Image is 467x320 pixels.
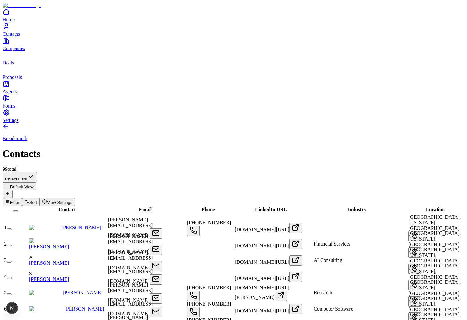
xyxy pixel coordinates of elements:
span: Email [139,207,152,212]
button: Open [289,272,302,282]
span: 3 [4,257,7,263]
button: Open [275,291,287,301]
span: 5 [4,290,7,295]
span: [DOMAIN_NAME][URL] [235,243,289,248]
span: [PHONE_NUMBER] [187,301,231,307]
span: 2 [4,241,7,246]
a: proposals [3,66,464,80]
button: Open [150,307,162,317]
span: Deals [3,60,14,65]
span: [PERSON_NAME][EMAIL_ADDRESS][DOMAIN_NAME] [108,250,153,270]
span: 4 [4,274,7,279]
span: [GEOGRAPHIC_DATA], [US_STATE], [GEOGRAPHIC_DATA] [408,296,461,312]
button: Open [187,226,200,236]
span: [GEOGRAPHIC_DATA], [US_STATE], [GEOGRAPHIC_DATA] [408,247,461,263]
span: Sort [29,200,37,205]
h1: Contacts [3,148,464,160]
div: A [29,255,107,260]
span: Settings [3,118,19,123]
a: Settings [3,109,464,123]
a: [PERSON_NAME] [61,225,101,230]
img: Niharika Mishra [29,238,67,244]
span: 1 [4,225,7,230]
a: deals [3,51,464,65]
span: 6 [4,306,7,312]
span: Filter [10,200,19,205]
a: [PERSON_NAME] [63,290,102,295]
span: Phone [202,207,215,212]
span: [DOMAIN_NAME][URL][PERSON_NAME] [235,285,289,300]
button: Default View [3,182,36,190]
a: Forms [3,94,464,109]
a: Companies [3,37,464,51]
span: [EMAIL_ADDRESS][DOMAIN_NAME] [108,301,153,316]
span: Contact [59,207,76,212]
span: Forms [3,103,15,109]
span: [GEOGRAPHIC_DATA], [US_STATE], [GEOGRAPHIC_DATA] [408,231,461,247]
span: [DOMAIN_NAME][URL] [235,259,289,265]
span: Location [426,207,445,212]
span: Financial Services [314,241,351,246]
span: [EMAIL_ADDRESS][DOMAIN_NAME] [108,269,153,284]
span: [PERSON_NAME][EMAIL_ADDRESS][DOMAIN_NAME] [108,217,153,238]
a: [PERSON_NAME] [29,277,69,282]
a: Agents [3,80,464,94]
span: Computer Software [314,306,353,312]
a: [PERSON_NAME] [29,260,69,266]
a: [PERSON_NAME] [29,244,69,249]
span: Contacts [3,31,20,37]
button: Open [187,307,200,317]
img: Item Brain Logo [3,3,41,8]
img: Pete Koomen [29,225,61,231]
span: Industry [348,207,366,212]
button: Open [289,255,302,266]
span: [PHONE_NUMBER] [187,220,231,225]
img: Dario Amodei [29,290,63,296]
span: View Settings [47,200,72,205]
span: Agents [3,89,17,94]
button: Open [150,245,162,255]
span: [DOMAIN_NAME][URL] [235,276,289,281]
button: Open [150,228,162,239]
button: Sort [22,198,39,206]
p: Breadcrumb [3,136,464,141]
button: Open [187,291,200,301]
span: [DOMAIN_NAME][URL] [235,227,289,232]
span: AI Consulting [314,257,342,263]
button: View Settings [39,198,75,206]
span: [PHONE_NUMBER] [187,285,231,290]
span: Research [314,290,332,295]
button: Open [289,223,302,233]
span: LinkedIn URL [255,207,287,212]
button: Open [289,304,302,314]
span: [PERSON_NAME][EMAIL_ADDRESS][DOMAIN_NAME] [108,282,153,303]
span: [GEOGRAPHIC_DATA], [US_STATE], [GEOGRAPHIC_DATA] [408,214,461,231]
button: Filter [3,198,22,206]
div: S [29,271,107,277]
img: Akshay Guthal [29,306,64,312]
div: 99 total [3,166,464,172]
a: [PERSON_NAME] [64,306,104,312]
a: Home [3,8,464,22]
button: Open [150,293,162,304]
span: [DOMAIN_NAME][URL] [235,308,289,313]
a: Breadcrumb [3,125,464,141]
span: Companies [3,46,25,51]
span: Home [3,17,15,22]
button: Open [150,261,162,271]
span: [GEOGRAPHIC_DATA], [US_STATE], [GEOGRAPHIC_DATA] [408,263,461,280]
a: Contacts [3,23,464,37]
span: Proposals [3,74,22,80]
button: Open [289,239,302,249]
span: [PERSON_NAME][EMAIL_ADDRESS][DOMAIN_NAME] [108,233,153,254]
span: [GEOGRAPHIC_DATA], [US_STATE], [GEOGRAPHIC_DATA] [408,279,461,296]
button: Open [150,274,162,285]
